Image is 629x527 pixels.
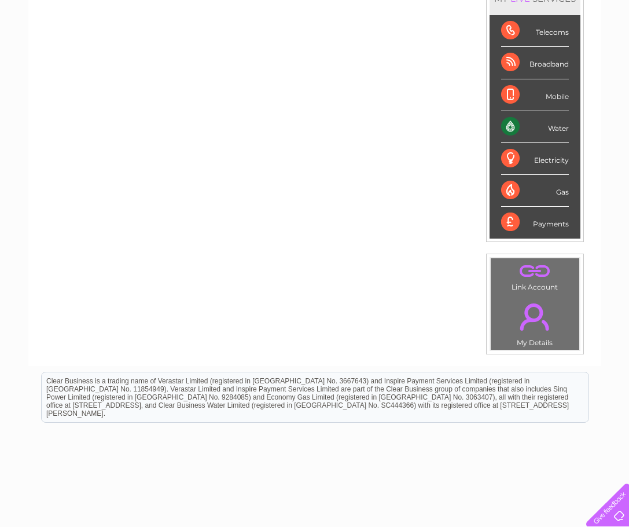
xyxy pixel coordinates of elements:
[454,49,480,58] a: Energy
[552,49,580,58] a: Contact
[42,6,588,56] div: Clear Business is a trading name of Verastar Limited (registered in [GEOGRAPHIC_DATA] No. 3667643...
[501,175,569,207] div: Gas
[528,49,545,58] a: Blog
[487,49,521,58] a: Telecoms
[494,297,576,337] a: .
[501,111,569,143] div: Water
[425,49,447,58] a: Water
[494,261,576,281] a: .
[411,6,491,20] a: 0333 014 3131
[501,15,569,47] div: Telecoms
[501,79,569,111] div: Mobile
[501,207,569,238] div: Payments
[591,49,618,58] a: Log out
[490,294,580,350] td: My Details
[501,143,569,175] div: Electricity
[22,30,81,65] img: logo.png
[501,47,569,79] div: Broadband
[490,258,580,294] td: Link Account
